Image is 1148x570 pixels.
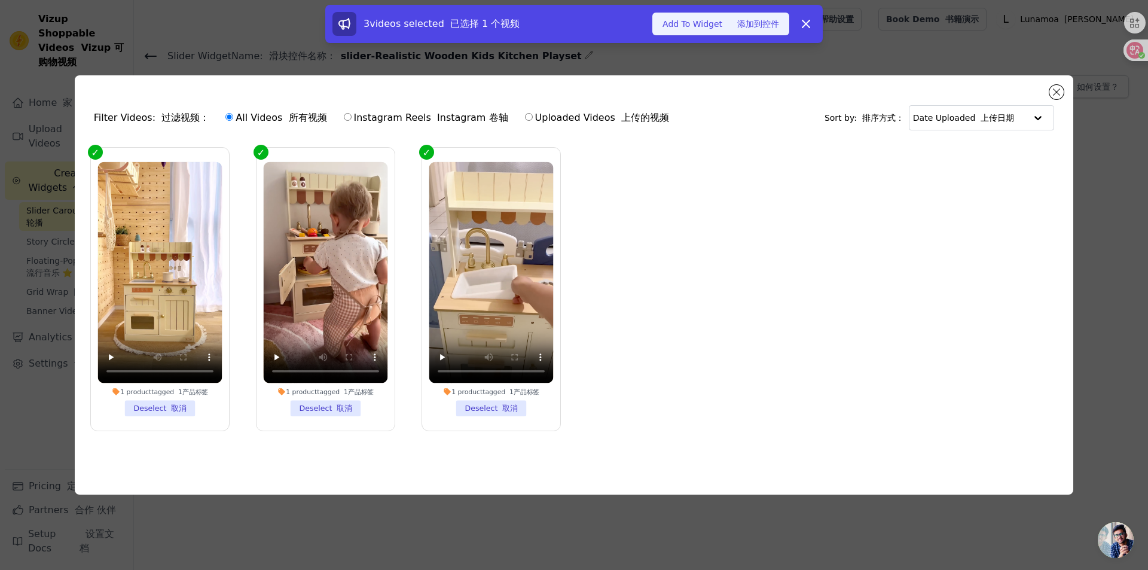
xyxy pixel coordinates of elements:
[737,19,779,29] font: 添加到控件
[97,388,222,396] div: 1 product tagged
[94,104,676,132] div: Filter Videos:
[343,110,509,126] label: Instagram Reels
[524,110,670,126] label: Uploaded Videos
[344,388,374,396] font: 1产品标签
[825,105,1054,130] div: Sort by:
[429,388,553,396] div: 1 product tagged
[161,112,209,123] font: 过滤视频：
[509,388,539,396] font: 1产品标签
[862,113,904,123] font: 排序方式：
[178,388,208,396] font: 1产品标签
[621,112,669,123] font: 上传的视频
[1098,522,1134,558] a: Open chat
[289,112,327,123] font: 所有视频
[437,112,508,123] font: Instagram 卷轴
[652,13,789,35] button: Add To Widget
[1049,85,1064,99] button: Close modal
[364,18,520,29] span: 3 videos selected
[263,388,387,396] div: 1 product tagged
[225,110,327,126] label: All Videos
[450,18,520,29] font: 已选择 1 个视频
